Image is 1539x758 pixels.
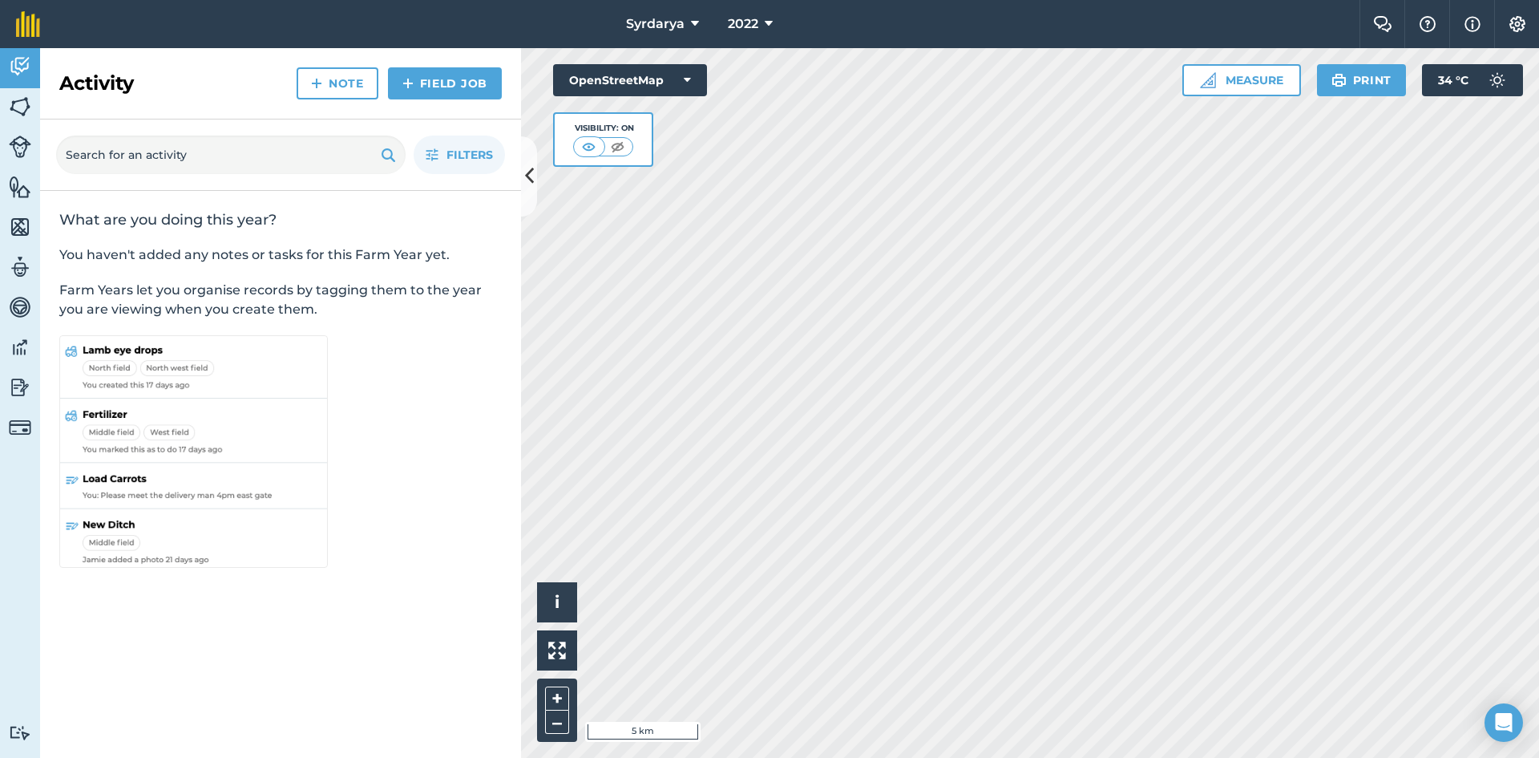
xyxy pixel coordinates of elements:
[573,122,634,135] div: Visibility: On
[59,245,502,265] p: You haven't added any notes or tasks for this Farm Year yet.
[1373,16,1392,32] img: Two speech bubbles overlapping with the left bubble in the forefront
[402,74,414,93] img: svg+xml;base64,PHN2ZyB4bWxucz0iaHR0cDovL3d3dy53My5vcmcvMjAwMC9zdmciIHdpZHRoPSIxNCIgaGVpZ2h0PSIyNC...
[1438,64,1468,96] span: 34 ° C
[9,215,31,239] img: svg+xml;base64,PHN2ZyB4bWxucz0iaHR0cDovL3d3dy53My5vcmcvMjAwMC9zdmciIHdpZHRoPSI1NiIgaGVpZ2h0PSI2MC...
[1508,16,1527,32] img: A cog icon
[545,711,569,734] button: –
[1317,64,1407,96] button: Print
[1422,64,1523,96] button: 34 °C
[553,64,707,96] button: OpenStreetMap
[56,136,406,174] input: Search for an activity
[9,255,31,279] img: svg+xml;base64,PD94bWwgdmVyc2lvbj0iMS4wIiBlbmNvZGluZz0idXRmLTgiPz4KPCEtLSBHZW5lcmF0b3I6IEFkb2JlIE...
[1331,71,1347,90] img: svg+xml;base64,PHN2ZyB4bWxucz0iaHR0cDovL3d3dy53My5vcmcvMjAwMC9zdmciIHdpZHRoPSIxOSIgaGVpZ2h0PSIyNC...
[16,11,40,37] img: fieldmargin Logo
[9,175,31,199] img: svg+xml;base64,PHN2ZyB4bWxucz0iaHR0cDovL3d3dy53My5vcmcvMjAwMC9zdmciIHdpZHRoPSI1NiIgaGVpZ2h0PSI2MC...
[9,725,31,740] img: svg+xml;base64,PD94bWwgdmVyc2lvbj0iMS4wIiBlbmNvZGluZz0idXRmLTgiPz4KPCEtLSBHZW5lcmF0b3I6IEFkb2JlIE...
[1484,703,1523,742] div: Open Intercom Messenger
[545,687,569,711] button: +
[555,592,559,612] span: i
[446,146,493,164] span: Filters
[1200,72,1216,88] img: Ruler icon
[9,55,31,79] img: svg+xml;base64,PD94bWwgdmVyc2lvbj0iMS4wIiBlbmNvZGluZz0idXRmLTgiPz4KPCEtLSBHZW5lcmF0b3I6IEFkb2JlIE...
[608,139,628,155] img: svg+xml;base64,PHN2ZyB4bWxucz0iaHR0cDovL3d3dy53My5vcmcvMjAwMC9zdmciIHdpZHRoPSI1MCIgaGVpZ2h0PSI0MC...
[537,582,577,622] button: i
[297,67,378,99] a: Note
[59,71,134,96] h2: Activity
[579,139,599,155] img: svg+xml;base64,PHN2ZyB4bWxucz0iaHR0cDovL3d3dy53My5vcmcvMjAwMC9zdmciIHdpZHRoPSI1MCIgaGVpZ2h0PSI0MC...
[59,281,502,319] p: Farm Years let you organise records by tagging them to the year you are viewing when you create t...
[9,375,31,399] img: svg+xml;base64,PD94bWwgdmVyc2lvbj0iMS4wIiBlbmNvZGluZz0idXRmLTgiPz4KPCEtLSBHZW5lcmF0b3I6IEFkb2JlIE...
[59,210,502,229] h2: What are you doing this year?
[1481,64,1513,96] img: svg+xml;base64,PD94bWwgdmVyc2lvbj0iMS4wIiBlbmNvZGluZz0idXRmLTgiPz4KPCEtLSBHZW5lcmF0b3I6IEFkb2JlIE...
[1464,14,1480,34] img: svg+xml;base64,PHN2ZyB4bWxucz0iaHR0cDovL3d3dy53My5vcmcvMjAwMC9zdmciIHdpZHRoPSIxNyIgaGVpZ2h0PSIxNy...
[9,416,31,439] img: svg+xml;base64,PD94bWwgdmVyc2lvbj0iMS4wIiBlbmNvZGluZz0idXRmLTgiPz4KPCEtLSBHZW5lcmF0b3I6IEFkb2JlIE...
[1418,16,1437,32] img: A question mark icon
[9,295,31,319] img: svg+xml;base64,PD94bWwgdmVyc2lvbj0iMS4wIiBlbmNvZGluZz0idXRmLTgiPz4KPCEtLSBHZW5lcmF0b3I6IEFkb2JlIE...
[414,136,505,174] button: Filters
[9,136,31,158] img: svg+xml;base64,PD94bWwgdmVyc2lvbj0iMS4wIiBlbmNvZGluZz0idXRmLTgiPz4KPCEtLSBHZW5lcmF0b3I6IEFkb2JlIE...
[311,74,322,93] img: svg+xml;base64,PHN2ZyB4bWxucz0iaHR0cDovL3d3dy53My5vcmcvMjAwMC9zdmciIHdpZHRoPSIxNCIgaGVpZ2h0PSIyNC...
[381,145,396,164] img: svg+xml;base64,PHN2ZyB4bWxucz0iaHR0cDovL3d3dy53My5vcmcvMjAwMC9zdmciIHdpZHRoPSIxOSIgaGVpZ2h0PSIyNC...
[626,14,685,34] span: Syrdarya
[548,642,566,659] img: Four arrows, one pointing top left, one top right, one bottom right and the last bottom left
[1182,64,1301,96] button: Measure
[9,335,31,359] img: svg+xml;base64,PD94bWwgdmVyc2lvbj0iMS4wIiBlbmNvZGluZz0idXRmLTgiPz4KPCEtLSBHZW5lcmF0b3I6IEFkb2JlIE...
[9,95,31,119] img: svg+xml;base64,PHN2ZyB4bWxucz0iaHR0cDovL3d3dy53My5vcmcvMjAwMC9zdmciIHdpZHRoPSI1NiIgaGVpZ2h0PSI2MC...
[728,14,758,34] span: 2022
[388,67,502,99] a: Field Job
